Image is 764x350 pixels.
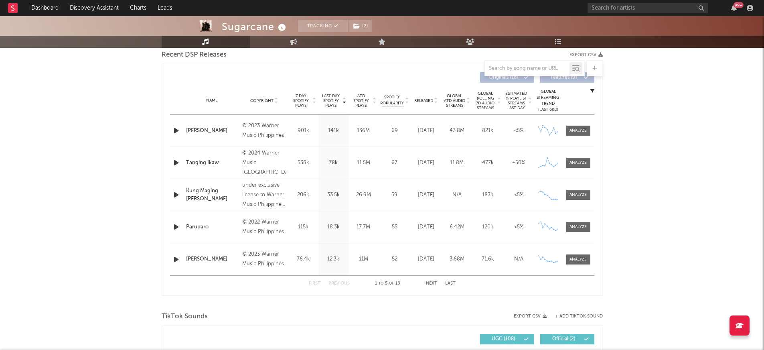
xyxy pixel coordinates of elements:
div: 206k [290,191,316,199]
span: of [389,282,394,285]
a: [PERSON_NAME] [186,255,239,263]
div: 3.68M [444,255,470,263]
a: Paruparo [186,223,239,231]
span: Official ( 2 ) [545,337,582,342]
div: 11.5M [351,159,377,167]
button: UGC(108) [480,334,534,344]
div: N/A [505,255,532,263]
span: 7 Day Spotify Plays [290,94,312,108]
div: 52 [381,255,409,263]
button: Originals(18) [480,72,534,83]
div: 183k [474,191,501,199]
div: [DATE] [413,255,440,263]
a: [PERSON_NAME] [186,127,239,135]
span: Features ( 0 ) [545,75,582,80]
div: <5% [505,191,532,199]
span: Estimated % Playlist Streams Last Day [505,91,527,110]
button: (2) [349,20,372,32]
div: 538k [290,159,316,167]
div: 76.4k [290,255,316,263]
button: Tracking [298,20,348,32]
span: ATD Spotify Plays [351,94,372,108]
button: Official(2) [540,334,594,344]
div: 11M [351,255,377,263]
div: 78k [320,159,347,167]
button: Export CSV [514,314,547,319]
div: 12.3k [320,255,347,263]
div: 901k [290,127,316,135]
span: ( 2 ) [348,20,372,32]
div: N/A [444,191,470,199]
div: 55 [381,223,409,231]
div: Sugarcane [222,20,288,33]
div: Name [186,98,239,104]
span: UGC ( 108 ) [485,337,522,342]
button: Features(0) [540,72,594,83]
span: Global ATD Audio Streams [444,94,466,108]
div: ~ 50 % [505,159,532,167]
div: 11.8M [444,159,470,167]
button: First [309,281,320,286]
span: Last Day Spotify Plays [320,94,342,108]
div: 115k [290,223,316,231]
div: 6.42M [444,223,470,231]
span: Copyright [250,98,274,103]
div: 120k [474,223,501,231]
span: Recent DSP Releases [162,50,227,60]
span: Originals ( 18 ) [485,75,522,80]
a: Kung Maging [PERSON_NAME] [186,187,239,203]
div: 43.8M [444,127,470,135]
div: [DATE] [413,223,440,231]
span: to [379,282,383,285]
button: Previous [328,281,350,286]
div: 67 [381,159,409,167]
button: 99+ [731,5,737,11]
div: [DATE] [413,127,440,135]
div: 141k [320,127,347,135]
div: 26.9M [351,191,377,199]
div: 71.6k [474,255,501,263]
div: 59 [381,191,409,199]
button: Export CSV [569,53,603,57]
a: Tanging Ikaw [186,159,239,167]
div: [DATE] [413,191,440,199]
div: © 2022 Warner Music Philippines [242,218,286,237]
div: 1 5 18 [366,279,410,289]
div: 69 [381,127,409,135]
div: <5% [505,223,532,231]
button: + Add TikTok Sound [555,314,603,319]
div: 99 + [734,2,744,8]
input: Search by song name or URL [485,65,569,72]
div: © 2023 Warner Music Philippines [242,250,286,269]
div: 821k [474,127,501,135]
button: Next [426,281,437,286]
div: Global Streaming Trend (Last 60D) [536,89,560,113]
div: © 2023 Warner Music Philippines [242,121,286,140]
input: Search for artists [588,3,708,13]
div: under exclusive license to Warner Music Philippines, © 2021 Sugarcane [242,181,286,210]
div: 18.3k [320,223,347,231]
div: 17.7M [351,223,377,231]
div: 477k [474,159,501,167]
div: 33.5k [320,191,347,199]
div: © 2024 Warner Music [GEOGRAPHIC_DATA] [242,149,286,177]
span: Spotify Popularity [380,94,404,106]
span: TikTok Sounds [162,312,208,322]
div: <5% [505,127,532,135]
button: Last [445,281,456,286]
div: [DATE] [413,159,440,167]
div: 136M [351,127,377,135]
span: Released [414,98,433,103]
span: Global Rolling 7D Audio Streams [474,91,496,110]
button: + Add TikTok Sound [547,314,603,319]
